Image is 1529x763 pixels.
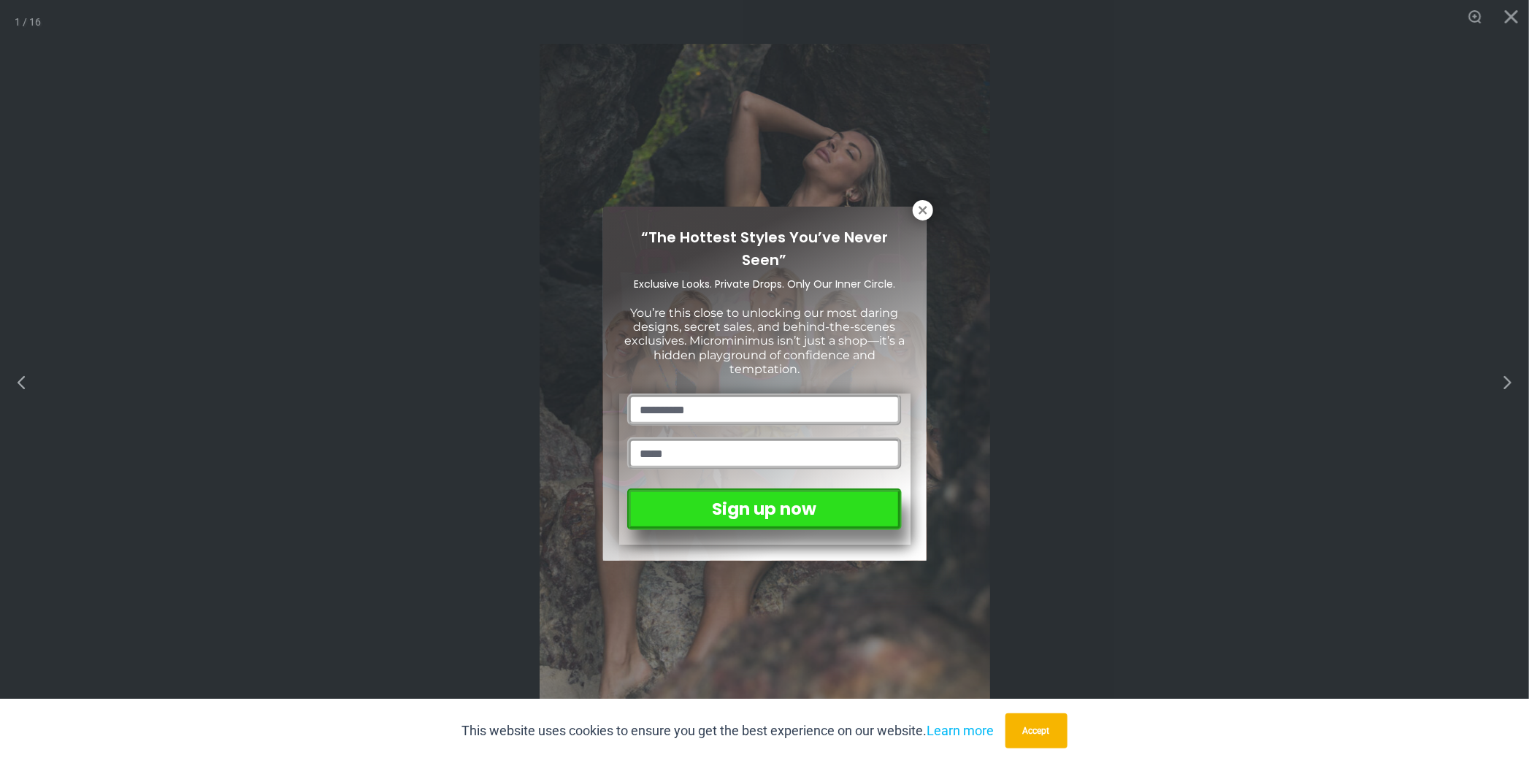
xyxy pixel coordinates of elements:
[624,306,905,376] span: You’re this close to unlocking our most daring designs, secret sales, and behind-the-scenes exclu...
[634,277,895,291] span: Exclusive Looks. Private Drops. Only Our Inner Circle.
[1005,713,1068,748] button: Accept
[913,200,933,221] button: Close
[927,723,995,738] a: Learn more
[627,488,901,530] button: Sign up now
[462,720,995,742] p: This website uses cookies to ensure you get the best experience on our website.
[641,227,888,270] span: “The Hottest Styles You’ve Never Seen”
